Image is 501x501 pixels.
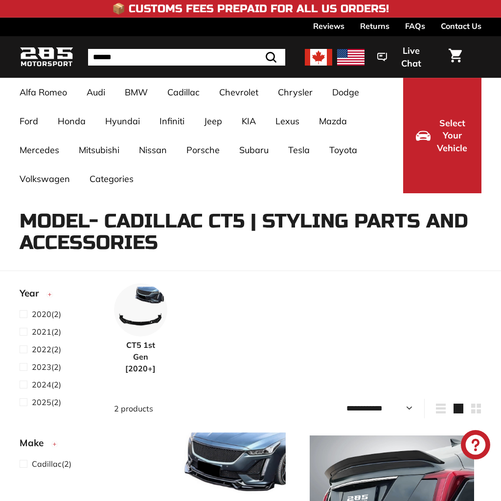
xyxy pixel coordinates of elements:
h1: Model- Cadillac CT5 | Styling Parts and Accessories [20,210,481,253]
span: Select Your Vehicle [435,117,469,155]
span: 2024 [32,380,51,389]
h4: 📦 Customs Fees Prepaid for All US Orders! [112,3,389,15]
a: Chrysler [268,78,322,107]
a: Alfa Romeo [10,78,77,107]
button: Select Your Vehicle [403,78,481,193]
a: KIA [232,107,266,136]
span: Make [20,436,51,450]
span: 2022 [32,344,51,354]
a: Mazda [309,107,357,136]
a: Returns [360,18,389,34]
a: Mitsubishi [69,136,129,164]
span: CT5 1st Gen [2020+] [114,339,167,374]
a: Audi [77,78,115,107]
span: 2020 [32,309,51,319]
span: Live Chat [392,45,430,69]
span: Cadillac [32,459,62,469]
button: Live Chat [364,39,443,75]
span: (2) [32,326,61,338]
span: (2) [32,308,61,320]
a: CT5 1st Gen [2020+] [114,283,167,374]
a: Reviews [313,18,344,34]
button: Make [20,433,98,457]
div: 2 products [114,403,297,414]
a: Dodge [322,78,369,107]
a: Porsche [177,136,229,164]
a: Hyundai [95,107,150,136]
span: 2023 [32,362,51,372]
button: Year [20,283,98,308]
a: Honda [48,107,95,136]
img: Logo_285_Motorsport_areodynamics_components [20,46,73,68]
a: Categories [80,164,143,193]
span: (2) [32,379,61,390]
a: Ford [10,107,48,136]
a: BMW [115,78,158,107]
a: Lexus [266,107,309,136]
a: Subaru [229,136,278,164]
inbox-online-store-chat: Shopify online store chat [458,430,493,462]
span: (2) [32,396,61,408]
a: Toyota [319,136,367,164]
a: FAQs [405,18,425,34]
span: (2) [32,343,61,355]
a: Chevrolet [209,78,268,107]
span: (2) [32,458,71,470]
a: Contact Us [441,18,481,34]
a: Infiniti [150,107,194,136]
span: 2025 [32,397,51,407]
a: Tesla [278,136,319,164]
a: Mercedes [10,136,69,164]
a: Cadillac [158,78,209,107]
a: Nissan [129,136,177,164]
span: 2021 [32,327,51,337]
span: Year [20,286,46,300]
span: (2) [32,361,61,373]
a: Cart [443,41,468,74]
a: Volkswagen [10,164,80,193]
input: Search [88,49,285,66]
a: Jeep [194,107,232,136]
